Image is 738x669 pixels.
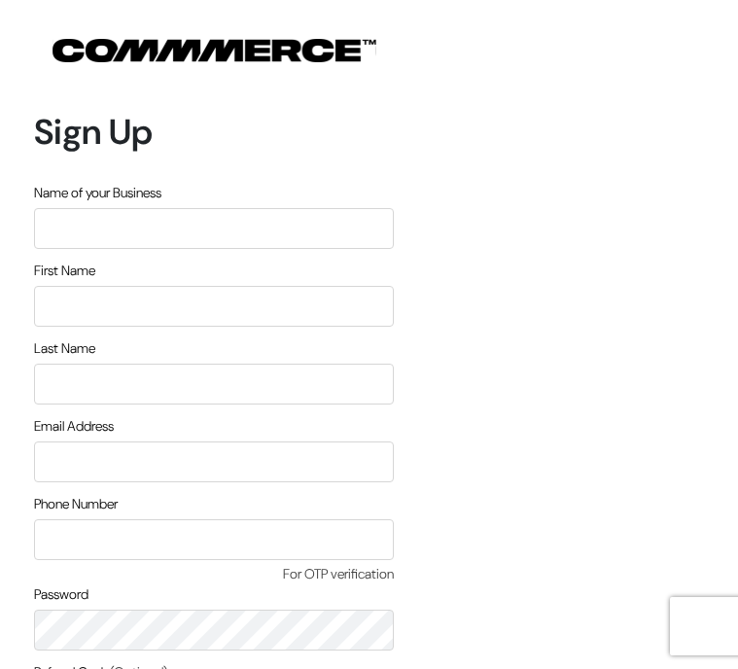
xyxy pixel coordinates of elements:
[34,494,118,514] label: Phone Number
[34,416,114,437] label: Email Address
[34,183,161,203] label: Name of your Business
[34,261,95,281] label: First Name
[34,584,88,605] label: Password
[34,111,394,153] h1: Sign Up
[34,338,95,359] label: Last Name
[53,39,376,62] img: COMMMERCE
[34,564,394,584] span: For OTP verification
